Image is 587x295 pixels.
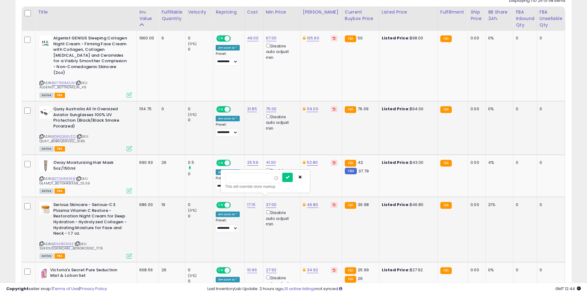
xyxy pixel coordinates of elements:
div: 0 [516,202,532,208]
small: (0%) [188,41,197,46]
div: Current Buybox Price [345,9,377,22]
i: This overrides the store level Dynamic Max Price for this listing [303,160,305,164]
div: 0 [161,106,181,112]
div: Preset: [216,123,240,136]
i: This overrides the store level Dynamic Max Price for this listing [303,36,305,40]
div: 0 [188,267,213,273]
span: All listings currently available for purchase on Amazon [39,93,54,98]
div: 0 [188,213,213,219]
div: 19 [161,202,181,208]
div: Last InventoryLab Update: 2 hours ago, not synced. [207,286,581,292]
small: (0%) [188,112,197,117]
div: seller snap | | [6,286,107,292]
small: FBA [440,160,452,167]
a: 17.15 [247,202,255,208]
a: 31.85 [247,106,257,112]
div: BB Share 24h. [488,9,511,22]
div: 26 [161,267,181,273]
div: Preset: [216,218,240,232]
div: Fulfillment [440,9,465,15]
span: All listings currently available for purchase on Amazon [39,188,54,194]
div: 26 [161,160,181,165]
span: All listings currently available for purchase on Amazon [39,146,54,152]
div: 0 [188,202,213,208]
small: FBA [345,276,356,283]
small: FBA [345,35,356,42]
div: Amazon AI * [216,169,240,175]
a: B09DRDS1XZ [52,241,74,247]
img: 31BZXnZ885L._SL40_.jpg [39,160,52,172]
i: This overrides the store level Dynamic Max Price for this listing [303,107,305,111]
small: FBA [345,202,356,209]
div: Disable auto adjust min [266,209,296,227]
div: 0% [488,267,508,273]
b: Listed Price: [382,160,410,165]
b: Listed Price: [382,267,410,273]
i: Revert to store-level Dynamic Max Price [333,37,336,40]
span: 25.99 [358,267,369,273]
div: 0.00 [471,267,481,273]
small: FBA [440,202,452,209]
small: FBA [345,267,356,274]
div: 0.00 [471,160,481,165]
div: 0 [516,160,532,165]
span: 37.79 [358,168,369,174]
div: 0.00 [471,106,481,112]
small: FBA [440,106,452,113]
a: 114.00 [307,106,318,112]
span: | SKU: ALGENIST_B07TNDMZJN_49 [39,80,88,90]
a: 52.80 [307,160,318,166]
span: FBA [55,253,65,259]
span: 26 [358,276,363,281]
b: Oway Moisturizing Hair Mask 5oz/150ml [53,160,128,173]
a: Terms of Use [53,286,79,292]
div: Ship Price [471,9,483,22]
div: $94.00 [382,106,433,112]
span: FBA [55,188,65,194]
a: 10.96 [247,267,257,273]
div: 6 [161,35,181,41]
div: 0.00 [471,35,481,41]
div: Cost [247,9,261,15]
div: Velocity [188,9,210,15]
div: This will override store markup [225,184,305,190]
a: 46.80 [307,202,318,208]
div: Min Price [266,9,298,15]
div: Disable auto adjust min [266,113,296,131]
a: B07TNDMZJN [52,80,75,86]
img: 313DzTfAjSL._SL40_.jpg [39,202,52,214]
a: 34.92 [307,267,318,273]
a: 105.60 [307,35,319,41]
span: OFF [230,36,240,41]
div: 0 [540,106,560,112]
small: FBA [440,267,452,274]
div: Inv. value [139,9,156,22]
span: ON [217,107,225,112]
small: FBA [345,160,356,167]
div: Repricing [216,9,242,15]
a: B0B6Q66VZQ [52,134,75,139]
div: $43.00 [382,160,433,165]
div: Preset: [216,176,240,190]
span: 36.98 [358,202,369,208]
div: 0 [188,46,213,52]
div: 0 [540,160,560,165]
div: 686.00 [139,202,154,208]
a: 49.00 [247,35,259,41]
span: OFF [230,107,240,112]
div: 0% [488,106,508,112]
div: 0% [488,35,508,41]
b: Listed Price: [382,106,410,112]
a: Privacy Policy [80,286,107,292]
span: ON [217,203,225,208]
div: $46.80 [382,202,433,208]
img: 31-Rp3F-UwL._SL40_.jpg [39,267,49,280]
a: 27.92 [266,267,277,273]
div: 0 [516,106,532,112]
b: Quay Australia All In Oversized Aviator Sunglasses 100% UV Protection (Black/Black Smoke Polarized) [53,106,128,131]
div: [PERSON_NAME] [303,9,340,15]
small: (0%) [188,273,197,278]
a: 10 active listings [284,286,316,292]
div: $27.92 [382,267,433,273]
b: Victoria's Secret Pure Seduction Mist & Lotion Set [50,267,125,280]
